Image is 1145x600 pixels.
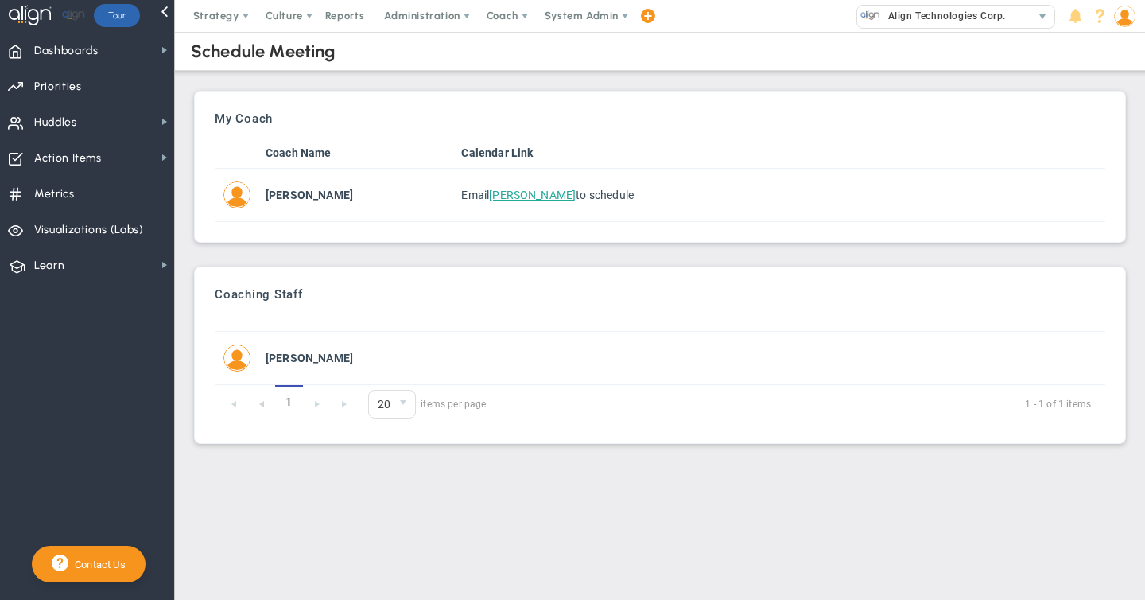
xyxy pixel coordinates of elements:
img: Doug Walner [223,345,250,372]
span: Administration [384,10,460,21]
th: Coach Name [259,138,455,169]
span: Huddles [34,106,77,139]
span: select [392,391,415,418]
span: Metrics [34,177,75,211]
img: 50249.Person.photo [1114,6,1135,27]
span: 1 [275,385,303,419]
span: Action Items [34,142,102,175]
span: select [1031,6,1054,28]
span: Strategy [193,10,239,21]
span: Align Technologies Corp. [880,6,1006,26]
span: Priorities [34,70,82,103]
span: 1 - 1 of 1 items [506,395,1091,414]
span: Email [461,189,489,201]
span: Coach [487,10,518,21]
span: System Admin [545,10,619,21]
strong: [PERSON_NAME] [266,352,353,364]
span: 20 [369,391,392,418]
strong: [PERSON_NAME] [266,189,353,201]
h3: My Coach [215,111,273,126]
img: Erik Frank [223,181,250,208]
img: 10991.Company.photo [860,6,880,25]
span: Contact Us [68,559,126,571]
div: Schedule Meeting [191,41,336,62]
span: 0 [368,390,416,419]
span: Visualizations (Labs) [34,213,144,247]
th: Calendar Link [455,138,1105,169]
h3: Coaching Staff [215,287,303,302]
span: Culture [266,10,303,21]
span: Dashboards [34,34,99,68]
span: items per page [368,390,487,419]
span: Learn [34,249,64,282]
span: to schedule [576,189,634,201]
span: Email Erik Frank to schedule [489,189,576,201]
